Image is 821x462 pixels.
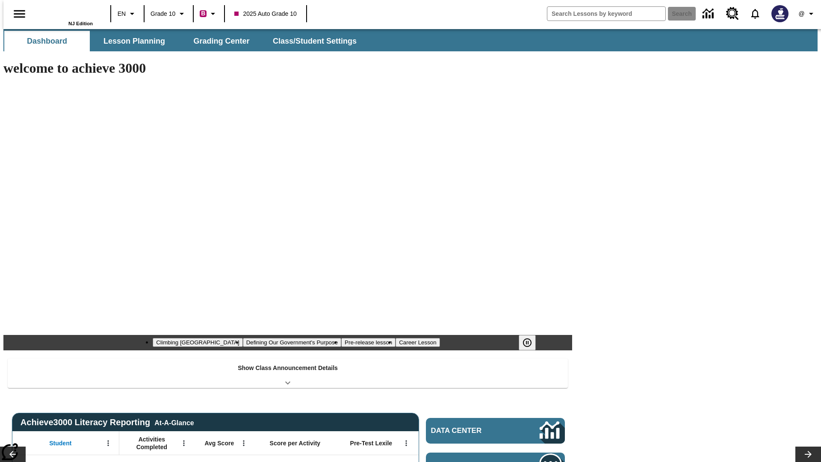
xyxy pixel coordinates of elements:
[794,6,821,21] button: Profile/Settings
[7,1,32,27] button: Open side menu
[147,6,190,21] button: Grade: Grade 10, Select a grade
[201,8,205,19] span: B
[798,9,804,18] span: @
[266,31,363,51] button: Class/Student Settings
[238,364,338,373] p: Show Class Announcement Details
[124,435,180,451] span: Activities Completed
[114,6,141,21] button: Language: EN, Select a language
[243,338,341,347] button: Slide 2 Defining Our Government's Purpose
[196,6,221,21] button: Boost Class color is violet red. Change class color
[3,29,818,51] div: SubNavbar
[92,31,177,51] button: Lesson Planning
[21,418,194,427] span: Achieve3000 Literacy Reporting
[4,31,90,51] button: Dashboard
[102,437,115,450] button: Open Menu
[795,447,821,462] button: Lesson carousel, Next
[37,4,93,21] a: Home
[179,31,264,51] button: Grading Center
[431,426,511,435] span: Data Center
[396,338,440,347] button: Slide 4 Career Lesson
[426,418,565,444] a: Data Center
[49,439,71,447] span: Student
[771,5,789,22] img: Avatar
[519,335,544,350] div: Pause
[68,21,93,26] span: NJ Edition
[204,439,234,447] span: Avg Score
[154,418,194,427] div: At-A-Glance
[3,60,572,76] h1: welcome to achieve 3000
[237,437,250,450] button: Open Menu
[721,2,744,25] a: Resource Center, Will open in new tab
[37,3,93,26] div: Home
[177,437,190,450] button: Open Menu
[151,9,175,18] span: Grade 10
[519,335,536,350] button: Pause
[350,439,393,447] span: Pre-Test Lexile
[234,9,296,18] span: 2025 Auto Grade 10
[547,7,665,21] input: search field
[3,31,364,51] div: SubNavbar
[341,338,396,347] button: Slide 3 Pre-release lesson
[744,3,766,25] a: Notifications
[766,3,794,25] button: Select a new avatar
[400,437,413,450] button: Open Menu
[118,9,126,18] span: EN
[8,358,568,388] div: Show Class Announcement Details
[153,338,242,347] button: Slide 1 Climbing Mount Tai
[697,2,721,26] a: Data Center
[270,439,321,447] span: Score per Activity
